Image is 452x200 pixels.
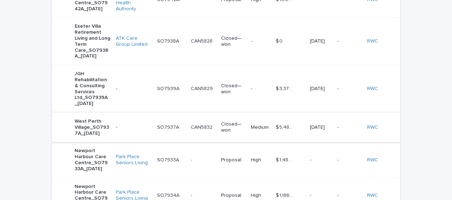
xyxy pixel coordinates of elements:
[157,191,181,199] p: SO7934A
[191,84,214,92] p: CAN5829
[310,157,332,163] p: -
[337,86,361,92] p: -
[116,124,151,130] p: -
[191,156,194,163] p: -
[157,123,181,130] p: SO7937A
[221,157,245,163] p: Proposal
[75,148,110,172] p: Newport Harbour Care Centre_SO7933A_[DATE]
[276,123,295,130] p: $ 5,488.84
[191,123,214,130] p: CAN5832
[310,38,332,44] p: [DATE]
[116,154,151,166] a: Park Place Seniors Living
[157,156,181,163] p: SO7933A
[251,124,270,130] p: Medium
[116,86,151,92] p: -
[337,157,361,163] p: -
[337,124,361,130] p: -
[75,23,110,59] p: Exeter Villa Retirement Living and Long Term Care_SO7938A_[DATE]
[367,157,378,163] a: RWC
[310,124,332,130] p: [DATE]
[157,84,181,92] p: SO7939A
[157,37,181,44] p: SO7938A
[52,65,400,113] tr: JGH Rehabilitation & Consulting Services Ltd_SO7939A_[DATE]-SO7939ASO7939A CAN5829CAN5829 Closed—...
[52,142,400,178] tr: Newport Harbour Care Centre_SO7933A_[DATE]Park Place Seniors Living SO7933ASO7933A -- ProposalHig...
[276,191,295,199] p: $ 1,186.75
[367,86,378,92] a: RWC
[276,156,295,163] p: $ 1,482.75
[367,38,378,44] a: RWC
[191,37,214,44] p: CAN5828
[75,71,110,107] p: JGH Rehabilitation & Consulting Services Ltd_SO7939A_[DATE]
[191,191,194,199] p: -
[251,157,270,163] p: High
[75,118,110,136] p: West Perth Village_SO7937A_[DATE]
[276,37,284,44] p: $ 0
[52,112,400,142] tr: West Perth Village_SO7937A_[DATE]-SO7937ASO7937A CAN5832CAN5832 Closed—wonMedium$ 5,488.84$ 5,488...
[367,193,378,199] a: RWC
[221,35,245,48] p: Closed—won
[251,38,270,44] p: -
[310,86,332,92] p: [DATE]
[221,121,245,133] p: Closed—won
[251,193,270,199] p: High
[116,35,151,48] a: ATK Care Group Limited
[221,193,245,199] p: Proposal
[310,193,332,199] p: -
[337,193,361,199] p: -
[367,124,378,130] a: RWC
[337,38,361,44] p: -
[276,84,295,92] p: $ 3,370.64
[221,83,245,95] p: Closed—won
[251,86,270,92] p: -
[52,18,400,65] tr: Exeter Villa Retirement Living and Long Term Care_SO7938A_[DATE]ATK Care Group Limited SO7938ASO7...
